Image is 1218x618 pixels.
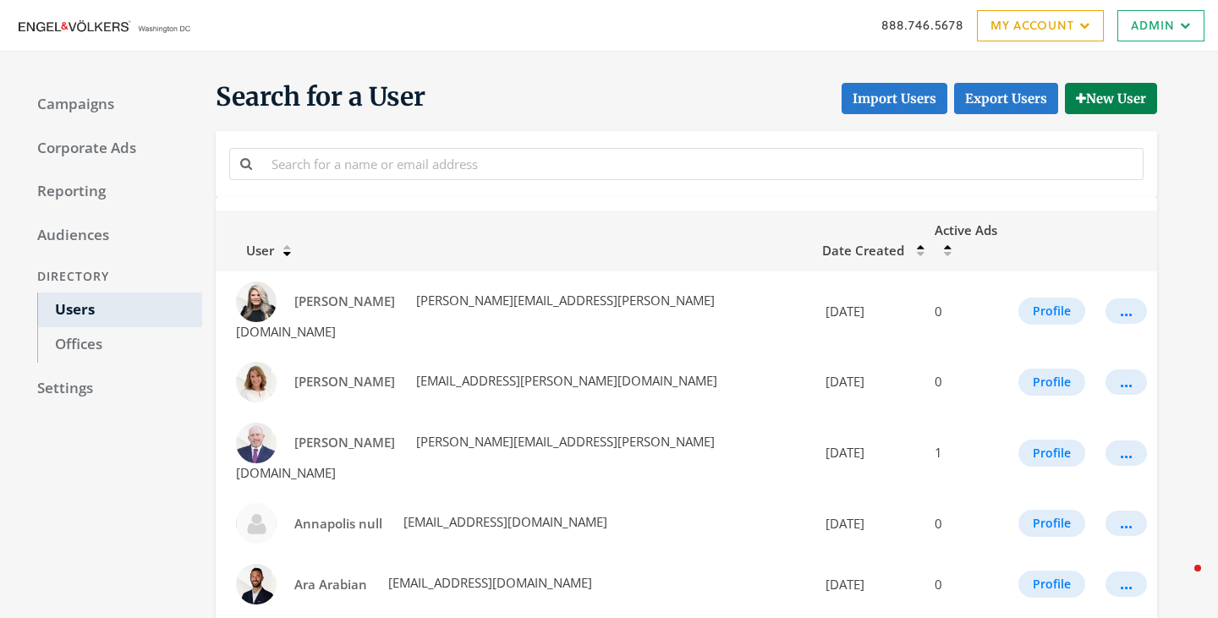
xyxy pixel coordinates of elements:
div: Directory [20,261,202,293]
button: ... [1106,440,1147,466]
img: Annapolis null profile [236,503,277,544]
a: Admin [1117,10,1204,41]
span: User [226,242,274,259]
img: Ara Arabian profile [236,564,277,604]
td: 0 [924,493,1008,554]
td: [DATE] [812,413,924,493]
button: ... [1106,572,1147,597]
button: ... [1106,511,1147,536]
a: [PERSON_NAME] [283,366,406,397]
iframe: Intercom live chat [1160,561,1201,601]
button: Profile [1018,298,1085,325]
a: Ara Arabian [283,569,378,600]
a: Campaigns [20,87,202,123]
img: Adwerx [14,17,200,36]
td: [DATE] [812,554,924,615]
td: 0 [924,271,1008,352]
span: Ara Arabian [294,576,367,593]
input: Search for a name or email address [261,148,1144,179]
div: ... [1120,310,1133,312]
a: Export Users [954,83,1058,114]
button: ... [1106,298,1147,324]
button: New User [1065,83,1157,114]
i: Search for a name or email address [240,157,252,170]
a: 888.746.5678 [881,16,963,34]
span: [EMAIL_ADDRESS][DOMAIN_NAME] [385,574,592,591]
td: [DATE] [812,271,924,352]
td: [DATE] [812,352,924,413]
span: Date Created [822,242,904,259]
span: Active Ads [935,221,997,238]
button: Profile [1018,571,1085,598]
img: Andrea Scheidt profile [236,362,277,402]
button: Profile [1018,369,1085,396]
span: [EMAIL_ADDRESS][DOMAIN_NAME] [400,513,607,530]
td: 1 [924,413,1008,493]
span: [PERSON_NAME][EMAIL_ADDRESS][PERSON_NAME][DOMAIN_NAME] [236,292,715,340]
div: ... [1120,381,1133,383]
td: 0 [924,352,1008,413]
button: ... [1106,369,1147,395]
a: Corporate Ads [20,131,202,167]
span: Search for a User [216,80,425,114]
span: [PERSON_NAME][EMAIL_ADDRESS][PERSON_NAME][DOMAIN_NAME] [236,433,715,481]
a: [PERSON_NAME] [283,427,406,458]
span: [PERSON_NAME] [294,373,395,390]
span: [EMAIL_ADDRESS][PERSON_NAME][DOMAIN_NAME] [413,372,717,389]
a: [PERSON_NAME] [283,286,406,317]
div: ... [1120,452,1133,454]
img: Amanda Greenfield profile [236,282,277,322]
div: ... [1120,583,1133,585]
td: 0 [924,554,1008,615]
button: Profile [1018,440,1085,467]
a: Settings [20,371,202,407]
button: Import Users [842,83,947,114]
a: Reporting [20,174,202,210]
span: Annapolis null [294,515,382,532]
a: Users [37,293,202,328]
span: [PERSON_NAME] [294,434,395,451]
div: ... [1120,522,1133,524]
button: Profile [1018,510,1085,537]
img: Andrew Broocker profile [236,423,277,463]
span: [PERSON_NAME] [294,293,395,309]
a: Offices [37,327,202,363]
a: Audiences [20,218,202,254]
a: Annapolis null [283,508,393,539]
td: [DATE] [812,493,924,554]
a: My Account [977,10,1104,41]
